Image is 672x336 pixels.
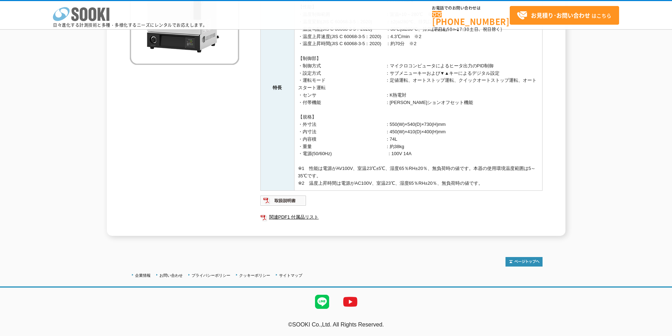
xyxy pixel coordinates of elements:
[531,11,590,19] strong: お見積り･お問い合わせ
[336,288,364,316] img: YouTube
[260,213,543,222] a: 関連PDF1 付属品リスト
[159,273,183,277] a: お問い合わせ
[432,11,510,25] a: [PHONE_NUMBER]
[260,200,307,205] a: 取扱説明書
[135,273,151,277] a: 企業情報
[279,273,302,277] a: サイトマップ
[239,273,270,277] a: クッキーポリシー
[260,195,307,206] img: 取扱説明書
[517,10,611,21] span: はこちら
[443,26,453,32] span: 8:50
[308,288,336,316] img: LINE
[53,23,207,27] p: 日々進化する計測技術と多種・多様化するニーズにレンタルでお応えします。
[645,329,672,335] a: テストMail
[432,6,510,10] span: お電話でのお問い合わせは
[510,6,619,25] a: お見積り･お問い合わせはこちら
[505,257,543,267] img: トップページへ
[192,273,230,277] a: プライバシーポリシー
[432,26,502,32] span: (平日 ～ 土日、祝日除く)
[457,26,470,32] span: 17:30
